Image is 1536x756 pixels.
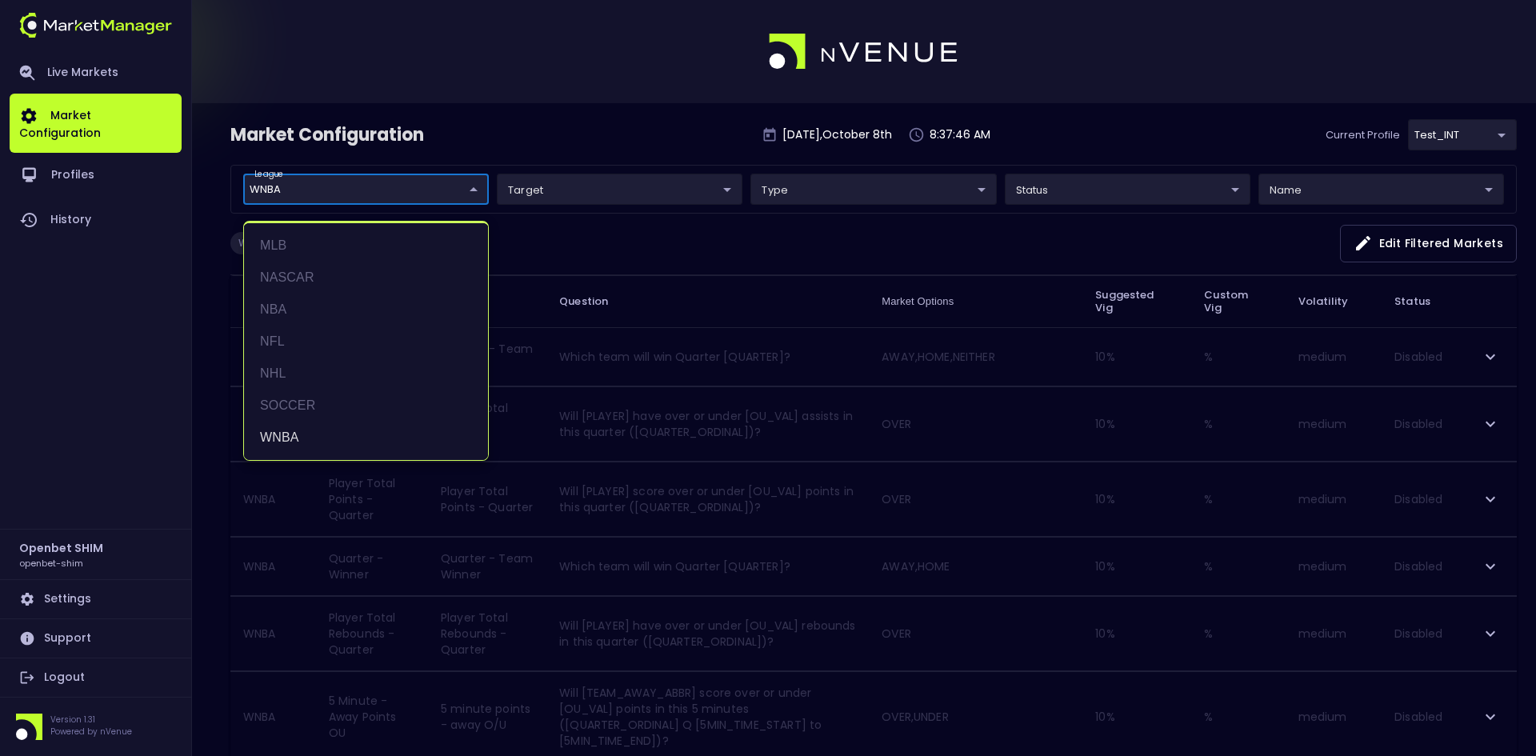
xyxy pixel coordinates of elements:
li: SOCCER [244,390,488,422]
li: NASCAR [244,262,488,294]
li: NHL [244,358,488,390]
li: NBA [244,294,488,326]
li: MLB [244,230,488,262]
li: WNBA [244,422,488,454]
li: NFL [244,326,488,358]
